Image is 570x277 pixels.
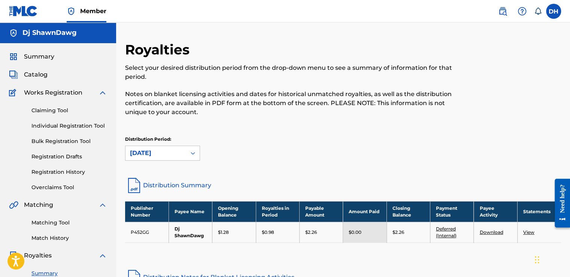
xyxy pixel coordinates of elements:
[299,201,343,222] th: Payable Amount
[125,41,193,58] h2: Royalties
[24,200,53,209] span: Matching
[130,149,182,158] div: [DATE]
[256,201,299,222] th: Royalties in Period
[80,7,106,15] span: Member
[9,52,54,61] a: SummarySummary
[31,107,107,114] a: Claiming Tool
[212,201,256,222] th: Opening Balance
[533,241,570,277] iframe: Chat Widget
[305,229,317,236] p: $2.26
[515,4,530,19] div: Help
[31,234,107,242] a: Match History
[31,153,107,161] a: Registration Drafts
[24,251,52,260] span: Royalties
[67,7,76,16] img: Top Rightsholder
[98,200,107,209] img: expand
[125,63,461,81] p: Select your desired distribution period from the drop-down menu to see a summary of information f...
[125,201,169,222] th: Publisher Number
[125,90,461,117] p: Notes on blanket licensing activities and dates for historical unmatched royalties, as well as th...
[430,201,473,222] th: Payment Status
[125,176,561,194] a: Distribution Summary
[549,173,570,233] iframe: Resource Center
[546,4,561,19] div: User Menu
[479,229,503,235] a: Download
[9,52,18,61] img: Summary
[9,251,18,260] img: Royalties
[24,70,48,79] span: Catalog
[518,7,527,16] img: help
[534,8,542,15] div: Notifications
[9,70,48,79] a: CatalogCatalog
[517,201,561,222] th: Statements
[498,7,507,16] img: search
[31,137,107,145] a: Bulk Registration Tool
[22,29,77,37] h5: Dj ShawnDawg
[523,229,534,235] a: View
[125,176,143,194] img: distribution-summary-pdf
[9,70,18,79] img: Catalog
[31,219,107,227] a: Matching Tool
[24,52,54,61] span: Summary
[474,201,517,222] th: Payee Activity
[31,184,107,191] a: Overclaims Tool
[9,200,18,209] img: Matching
[31,122,107,130] a: Individual Registration Tool
[495,4,510,19] a: Public Search
[125,136,200,143] p: Distribution Period:
[343,201,386,222] th: Amount Paid
[218,229,229,236] p: $1.28
[98,88,107,97] img: expand
[436,226,457,238] a: Deferred (Internal)
[98,251,107,260] img: expand
[349,229,361,236] p: $0.00
[169,222,212,242] td: Dj ShawnDawg
[24,88,82,97] span: Works Registration
[9,6,38,17] img: MLC Logo
[392,229,404,236] p: $2.26
[169,201,212,222] th: Payee Name
[9,29,18,38] img: Accounts
[31,168,107,176] a: Registration History
[9,88,19,97] img: Works Registration
[535,248,539,271] div: Drag
[125,222,169,242] td: P452GG
[262,229,274,236] p: $0.98
[386,201,430,222] th: Closing Balance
